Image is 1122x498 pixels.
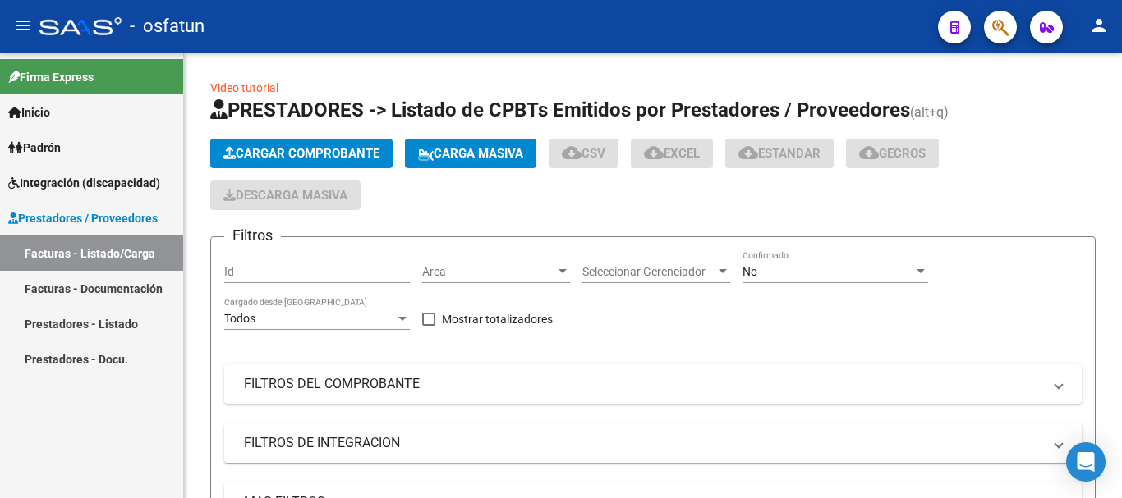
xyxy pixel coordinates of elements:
[644,143,664,162] mat-icon: cloud_download
[244,434,1042,452] mat-panel-title: FILTROS DE INTEGRACION
[631,139,713,168] button: EXCEL
[8,209,158,227] span: Prestadores / Proveedores
[738,143,758,162] mat-icon: cloud_download
[562,146,605,161] span: CSV
[224,423,1082,463] mat-expansion-panel-header: FILTROS DE INTEGRACION
[223,146,379,161] span: Cargar Comprobante
[910,104,949,120] span: (alt+q)
[8,139,61,157] span: Padrón
[224,364,1082,404] mat-expansion-panel-header: FILTROS DEL COMPROBANTE
[223,188,347,203] span: Descarga Masiva
[549,139,618,168] button: CSV
[210,139,393,168] button: Cargar Comprobante
[422,265,555,279] span: Area
[224,224,281,247] h3: Filtros
[13,16,33,35] mat-icon: menu
[210,81,278,94] a: Video tutorial
[210,180,361,210] app-download-masive: Descarga masiva de comprobantes (adjuntos)
[743,265,757,278] span: No
[725,139,834,168] button: Estandar
[582,265,715,279] span: Seleccionar Gerenciador
[8,103,50,121] span: Inicio
[846,139,939,168] button: Gecros
[405,139,536,168] button: Carga Masiva
[210,180,361,210] button: Descarga Masiva
[244,375,1042,393] mat-panel-title: FILTROS DEL COMPROBANTE
[8,174,160,192] span: Integración (discapacidad)
[8,68,94,86] span: Firma Express
[562,143,582,162] mat-icon: cloud_download
[1089,16,1109,35] mat-icon: person
[210,98,910,121] span: PRESTADORES -> Listado de CPBTs Emitidos por Prestadores / Proveedores
[418,146,523,161] span: Carga Masiva
[442,309,553,329] span: Mostrar totalizadores
[859,143,879,162] mat-icon: cloud_download
[644,146,700,161] span: EXCEL
[738,146,821,161] span: Estandar
[1066,442,1106,482] div: Open Intercom Messenger
[224,312,255,325] span: Todos
[130,8,205,44] span: - osfatun
[859,146,926,161] span: Gecros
